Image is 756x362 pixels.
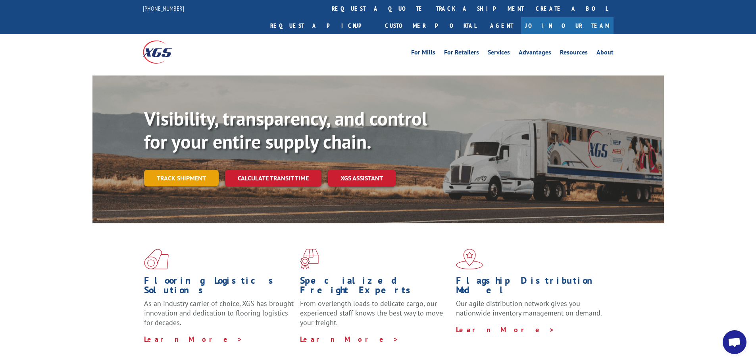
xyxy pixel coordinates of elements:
[379,17,482,34] a: Customer Portal
[144,276,294,299] h1: Flooring Logistics Solutions
[300,249,319,269] img: xgs-icon-focused-on-flooring-red
[560,49,588,58] a: Resources
[300,276,450,299] h1: Specialized Freight Experts
[300,335,399,344] a: Learn More >
[488,49,510,58] a: Services
[225,170,321,187] a: Calculate transit time
[143,4,184,12] a: [PHONE_NUMBER]
[264,17,379,34] a: Request a pickup
[456,276,606,299] h1: Flagship Distribution Model
[144,335,243,344] a: Learn More >
[456,325,555,334] a: Learn More >
[144,106,427,154] b: Visibility, transparency, and control for your entire supply chain.
[300,299,450,334] p: From overlength loads to delicate cargo, our experienced staff knows the best way to move your fr...
[144,249,169,269] img: xgs-icon-total-supply-chain-intelligence-red
[482,17,521,34] a: Agent
[723,330,746,354] div: Open chat
[144,299,294,327] span: As an industry carrier of choice, XGS has brought innovation and dedication to flooring logistics...
[596,49,614,58] a: About
[444,49,479,58] a: For Retailers
[519,49,551,58] a: Advantages
[521,17,614,34] a: Join Our Team
[328,170,396,187] a: XGS ASSISTANT
[456,299,602,317] span: Our agile distribution network gives you nationwide inventory management on demand.
[144,170,219,186] a: Track shipment
[411,49,435,58] a: For Mills
[456,249,483,269] img: xgs-icon-flagship-distribution-model-red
